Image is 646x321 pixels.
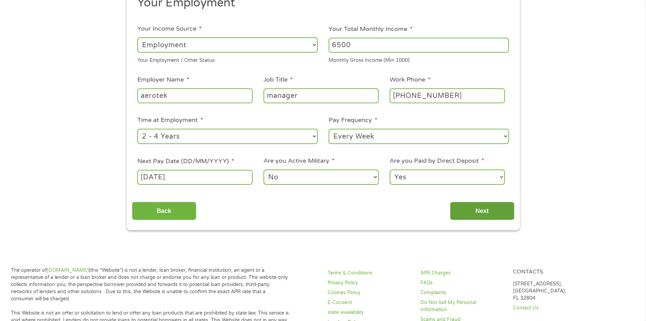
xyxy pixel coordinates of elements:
[137,54,318,64] div: Your Employment / Other Status
[132,202,196,220] input: Back
[137,116,203,124] label: Time at Employment
[390,88,505,103] input: (231) 754-4010
[263,76,293,84] label: Job Title
[137,76,189,84] label: Employer Name
[329,54,509,64] div: Monthly Gross Income (Min 1000)
[47,267,89,273] a: [DOMAIN_NAME]
[420,279,504,286] a: FAQs
[420,269,504,277] a: APR Charges
[263,157,335,165] label: Are you Active Military
[328,279,411,286] a: Privacy Policy
[137,88,253,103] input: Walmart
[329,25,413,33] label: Your Total Monthly Income
[11,267,289,302] p: The operator of (this “Website”) is not a lender, loan broker, financial institution, an agent or...
[328,269,411,277] a: Terms & Conditions
[329,38,509,53] input: 1800
[390,76,431,84] label: Work Phone
[513,268,597,275] h4: Contacts
[137,170,253,185] input: Use the arrow keys to pick a date
[390,157,484,165] label: Are you Paid by Direct Deposit
[328,309,411,316] a: state-availability
[420,289,504,296] a: Complaints
[263,88,379,103] input: Cashier
[420,299,504,313] a: Do Not Sell My Personal Information
[329,116,377,124] label: Pay Frequency
[328,289,411,296] a: Cookies Policy
[137,157,234,165] label: Next Pay Date (DD/MM/YYYY)
[328,299,411,306] a: E-Consent
[450,202,514,220] input: Next
[137,25,202,33] label: Your Income Source
[513,304,597,311] a: Contact Us
[513,280,597,302] p: [STREET_ADDRESS], [GEOGRAPHIC_DATA], FL 32804.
